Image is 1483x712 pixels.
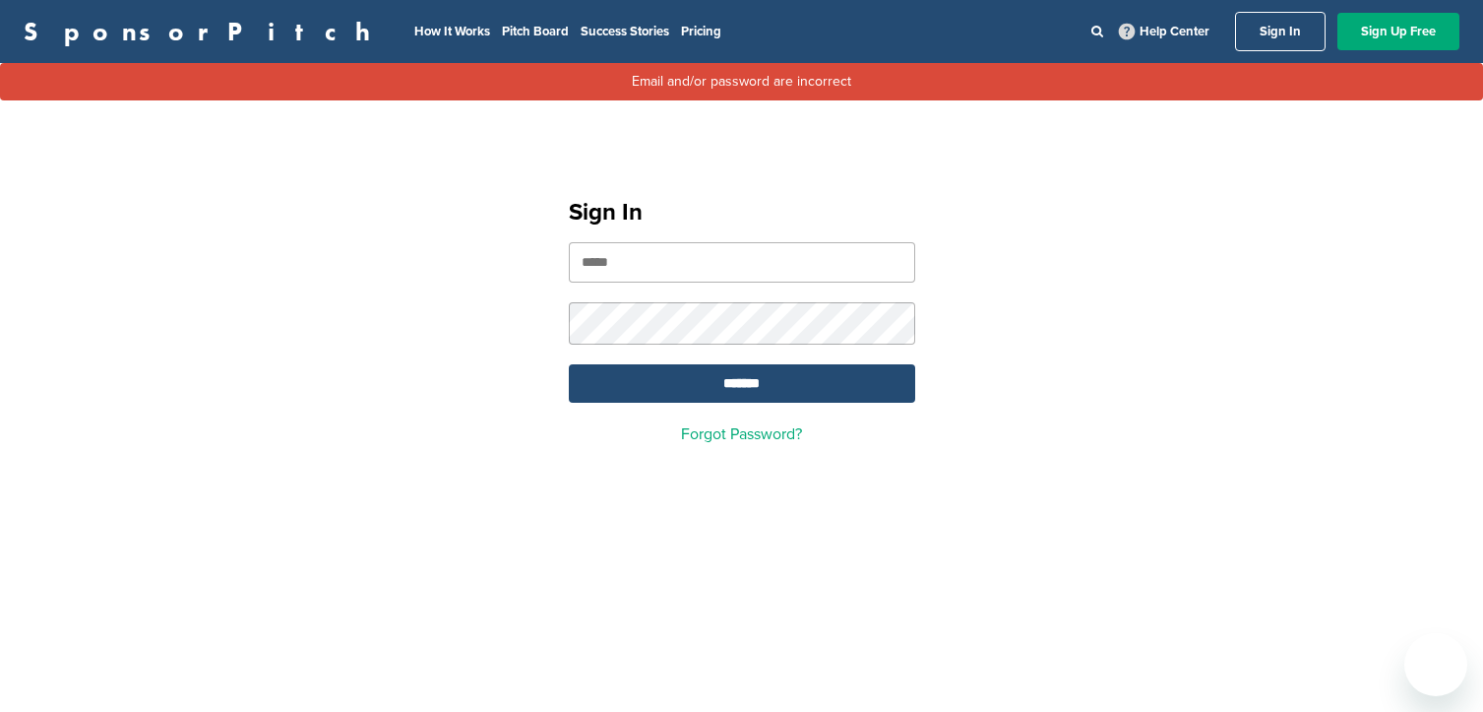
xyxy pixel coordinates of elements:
a: How It Works [414,24,490,39]
a: Pricing [681,24,721,39]
a: Help Center [1115,20,1213,43]
a: Pitch Board [502,24,569,39]
iframe: Button to launch messaging window [1404,633,1467,696]
a: Sign In [1235,12,1326,51]
a: SponsorPitch [24,19,383,44]
a: Success Stories [581,24,669,39]
a: Sign Up Free [1337,13,1459,50]
h1: Sign In [569,195,915,230]
a: Forgot Password? [681,424,802,444]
